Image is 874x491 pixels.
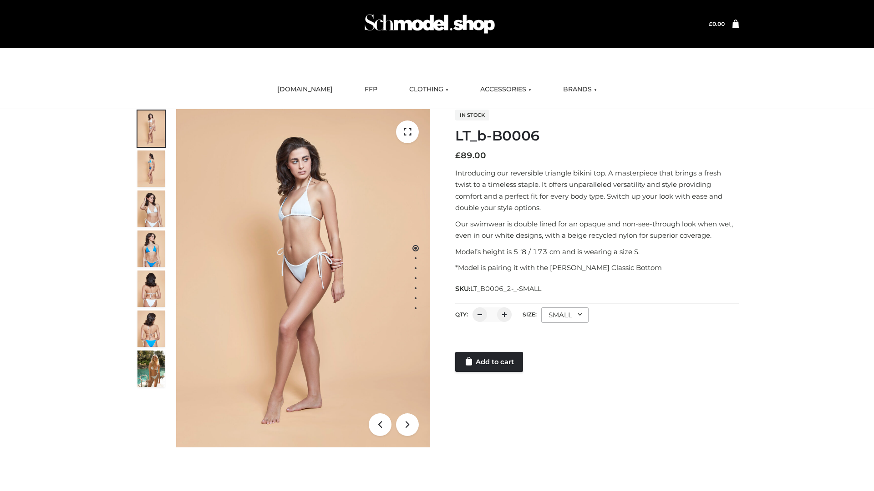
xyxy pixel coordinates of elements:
[470,285,541,293] span: LT_B0006_2-_-SMALL
[455,167,739,214] p: Introducing our reversible triangle bikini top. A masterpiece that brings a fresh twist to a time...
[709,20,725,27] bdi: 0.00
[402,80,455,100] a: CLOTHING
[137,110,165,147] img: ArielClassicBikiniTop_CloudNine_AzureSky_OW114ECO_1-scaled.jpg
[361,6,498,42] img: Schmodel Admin 964
[455,110,489,120] span: In stock
[455,262,739,274] p: *Model is pairing it with the [PERSON_NAME] Classic Bottom
[455,128,739,144] h1: LT_b-B0006
[137,230,165,267] img: ArielClassicBikiniTop_CloudNine_AzureSky_OW114ECO_4-scaled.jpg
[455,352,523,372] a: Add to cart
[541,307,589,323] div: SMALL
[137,271,165,307] img: ArielClassicBikiniTop_CloudNine_AzureSky_OW114ECO_7-scaled.jpg
[455,150,461,160] span: £
[473,80,538,100] a: ACCESSORIES
[455,218,739,241] p: Our swimwear is double lined for an opaque and non-see-through look when wet, even in our white d...
[176,109,430,447] img: ArielClassicBikiniTop_CloudNine_AzureSky_OW114ECO_1
[523,311,537,318] label: Size:
[709,20,712,27] span: £
[455,311,468,318] label: QTY:
[358,80,384,100] a: FFP
[137,351,165,387] img: Arieltop_CloudNine_AzureSky2.jpg
[556,80,604,100] a: BRANDS
[270,80,340,100] a: [DOMAIN_NAME]
[709,20,725,27] a: £0.00
[455,150,486,160] bdi: 89.00
[455,283,542,294] span: SKU:
[137,311,165,347] img: ArielClassicBikiniTop_CloudNine_AzureSky_OW114ECO_8-scaled.jpg
[455,246,739,258] p: Model’s height is 5 ‘8 / 173 cm and is wearing a size S.
[137,150,165,187] img: ArielClassicBikiniTop_CloudNine_AzureSky_OW114ECO_2-scaled.jpg
[137,190,165,227] img: ArielClassicBikiniTop_CloudNine_AzureSky_OW114ECO_3-scaled.jpg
